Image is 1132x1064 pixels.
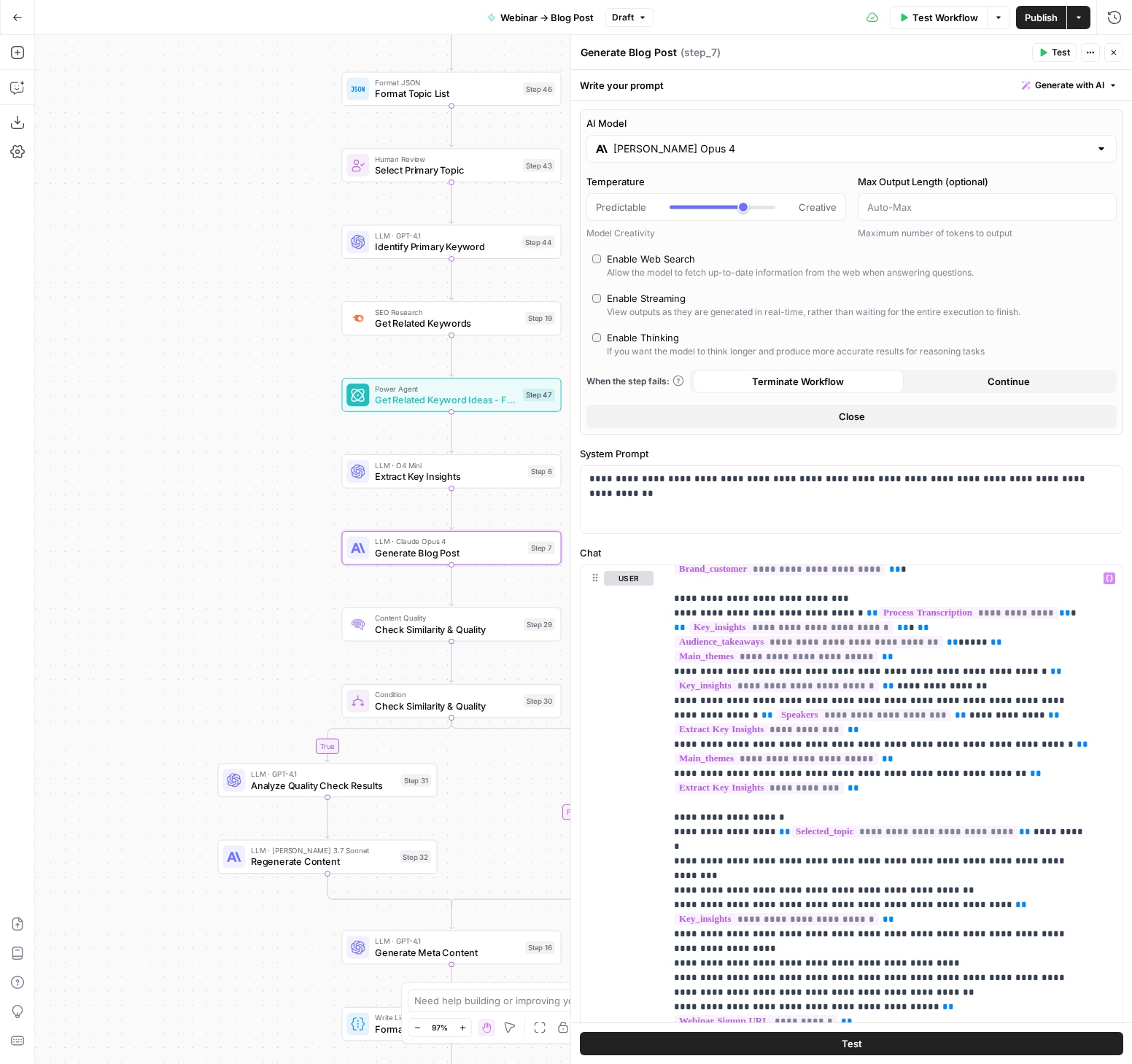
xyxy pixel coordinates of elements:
[581,45,677,60] textarea: Generate Blog Post
[351,311,365,325] img: 8a3tdog8tf0qdwwcclgyu02y995m
[607,291,686,306] div: Enable Streaming
[375,317,519,330] span: Get Related Keywords
[449,903,454,929] g: Edge from step_30-conditional-end to step_16
[432,1022,448,1033] span: 97%
[592,333,601,342] input: Enable ThinkingIf you want the model to think longer and produce more accurate results for reason...
[500,10,594,25] span: Webinar -> Blog Post
[586,174,846,189] label: Temperature
[341,378,561,412] div: Power AgentGet Related Keyword Ideas - ForkStep 47
[1032,43,1077,62] button: Test
[592,294,601,303] input: Enable StreamingView outputs as they are generated in real-time, rather than waiting for the enti...
[251,778,395,792] span: Analyze Quality Check Results
[325,718,451,761] g: Edge from step_30 to step_31
[523,159,555,171] div: Step 43
[580,545,1123,560] label: Chat
[251,855,394,869] span: Regenerate Content
[375,240,516,254] span: Identify Primary Keyword
[375,153,517,165] span: Human Review
[401,774,431,786] div: Step 31
[375,383,517,395] span: Power Agent
[351,617,365,631] img: g05n0ak81hcbx2skfcsf7zupj8nr
[607,306,1020,319] div: View outputs as they are generated in real-time, rather than waiting for the entire execution to ...
[375,536,522,548] span: LLM · Claude Opus 4
[449,335,454,376] g: Edge from step_19 to step_47
[1035,79,1104,92] span: Generate with AI
[524,618,555,630] div: Step 29
[449,489,454,529] g: Edge from step_6 to step_7
[449,565,454,606] g: Edge from step_7 to step_29
[613,141,1090,156] input: Select a model
[607,252,695,266] div: Enable Web Search
[341,531,561,565] div: LLM · Claude Opus 4Generate Blog PostStep 7
[341,225,561,259] div: LLM · GPT-4.1Identify Primary KeywordStep 44
[586,405,1117,428] button: Close
[449,412,454,453] g: Edge from step_47 to step_6
[528,465,555,478] div: Step 6
[375,936,519,947] span: LLM · GPT-4.1
[904,370,1114,393] button: Continue
[580,1032,1123,1055] button: Test
[478,6,602,29] button: Webinar -> Blog Post
[217,764,437,798] div: LLM · GPT-4.1Analyze Quality Check ResultsStep 31
[375,306,519,318] span: SEO Research
[586,375,684,388] a: When the step fails:
[580,446,1123,461] label: System Prompt
[1016,6,1066,29] button: Publish
[607,345,985,358] div: If you want the model to think longer and produce more accurate results for reasoning tasks
[375,1012,511,1024] span: Write Liquid Text
[341,301,561,335] div: SEO ResearchGet Related KeywordsStep 19
[858,227,1117,240] div: Maximum number of tokens to output
[867,200,1108,214] input: Auto-Max
[375,545,522,559] span: Generate Blog Post
[752,374,844,389] span: Terminate Workflow
[449,259,454,300] g: Edge from step_44 to step_19
[1025,10,1058,25] span: Publish
[449,29,454,70] g: Edge from step_18 to step_46
[449,182,454,223] g: Edge from step_43 to step_44
[341,1007,561,1041] div: Write Liquid TextFormat Final OutputStep 8
[524,694,555,707] div: Step 30
[586,227,846,240] div: Model Creativity
[375,689,518,701] span: Condition
[375,622,518,636] span: Check Similarity & Quality
[842,1036,862,1051] span: Test
[612,11,634,24] span: Draft
[1016,76,1123,95] button: Generate with AI
[449,106,454,147] g: Edge from step_46 to step_43
[375,87,517,101] span: Format Topic List
[375,393,517,407] span: Get Related Keyword Ideas - Fork
[375,230,516,241] span: LLM · GPT-4.1
[375,613,518,624] span: Content Quality
[251,844,394,856] span: LLM · [PERSON_NAME] 3.7 Sonnet
[890,6,987,29] button: Test Workflow
[528,542,555,554] div: Step 7
[341,607,561,642] div: Content QualityCheck Similarity & QualityStep 29
[596,200,646,214] span: Predictable
[375,1022,511,1036] span: Format Final Output
[525,312,555,325] div: Step 19
[449,642,454,683] g: Edge from step_29 to step_30
[400,850,431,863] div: Step 32
[375,945,519,959] span: Generate Meta Content
[858,174,1117,189] label: Max Output Length (optional)
[604,571,654,586] button: user
[571,70,1132,100] div: Write your prompt
[605,8,654,27] button: Draft
[523,82,555,95] div: Step 46
[375,469,522,483] span: Extract Key Insights
[325,797,330,838] g: Edge from step_31 to step_32
[525,941,555,953] div: Step 16
[522,236,555,248] div: Step 44
[341,454,561,489] div: LLM · O4 MiniExtract Key InsightsStep 6
[607,330,679,345] div: Enable Thinking
[375,459,522,471] span: LLM · O4 Mini
[327,874,451,906] g: Edge from step_32 to step_30-conditional-end
[341,148,561,182] div: Human ReviewSelect Primary TopicStep 43
[375,699,518,712] span: Check Similarity & Quality
[912,10,978,25] span: Test Workflow
[592,255,601,263] input: Enable Web SearchAllow the model to fetch up-to-date information from the web when answering ques...
[341,931,561,965] div: LLM · GPT-4.1Generate Meta ContentStep 16
[1052,46,1070,59] span: Test
[375,163,517,177] span: Select Primary Topic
